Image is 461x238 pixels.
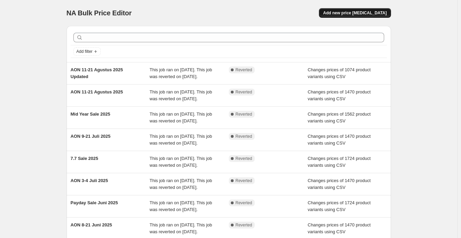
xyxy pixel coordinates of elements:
[71,134,111,139] span: AON 9-21 Juli 2025
[236,156,252,161] span: Reverted
[236,200,252,206] span: Reverted
[236,89,252,95] span: Reverted
[308,89,371,101] span: Changes prices of 1470 product variants using CSV
[67,9,132,17] span: NA Bulk Price Editor
[71,222,112,227] span: AON 8-21 Juni 2025
[150,89,212,101] span: This job ran on [DATE]. This job was reverted on [DATE].
[150,222,212,234] span: This job ran on [DATE]. This job was reverted on [DATE].
[71,111,110,117] span: Mid Year Sale 2025
[308,134,371,146] span: Changes prices of 1470 product variants using CSV
[308,178,371,190] span: Changes prices of 1470 product variants using CSV
[73,47,101,56] button: Add filter
[150,67,212,79] span: This job ran on [DATE]. This job was reverted on [DATE].
[150,134,212,146] span: This job ran on [DATE]. This job was reverted on [DATE].
[308,67,371,79] span: Changes prices of 1074 product variants using CSV
[308,222,371,234] span: Changes prices of 1470 product variants using CSV
[150,111,212,123] span: This job ran on [DATE]. This job was reverted on [DATE].
[308,200,371,212] span: Changes prices of 1724 product variants using CSV
[308,156,371,168] span: Changes prices of 1724 product variants using CSV
[71,156,98,161] span: 7.7 Sale 2025
[71,200,118,205] span: Payday Sale Juni 2025
[71,67,123,79] span: AON 11-21 Agustus 2025 Updated
[236,111,252,117] span: Reverted
[236,178,252,183] span: Reverted
[76,49,93,54] span: Add filter
[236,67,252,73] span: Reverted
[71,89,123,94] span: AON 11-21 Agustus 2025
[236,134,252,139] span: Reverted
[71,178,108,183] span: AON 3-4 Juli 2025
[150,178,212,190] span: This job ran on [DATE]. This job was reverted on [DATE].
[150,200,212,212] span: This job ran on [DATE]. This job was reverted on [DATE].
[150,156,212,168] span: This job ran on [DATE]. This job was reverted on [DATE].
[323,10,387,16] span: Add new price [MEDICAL_DATA]
[319,8,391,18] button: Add new price [MEDICAL_DATA]
[308,111,371,123] span: Changes prices of 1562 product variants using CSV
[236,222,252,228] span: Reverted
